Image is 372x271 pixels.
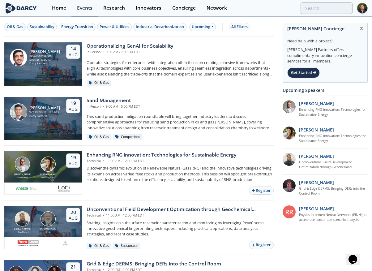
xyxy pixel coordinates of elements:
[59,23,96,31] button: Energy Transition
[57,185,71,192] img: 2b793097-40cf-4f6d-9bc3-4321a642668f
[4,206,274,249] a: Bob Aylsworth [PERSON_NAME] RevoChem John Sinclair [PERSON_NAME] Ovintiv 20 Aug Unconventional Fi...
[4,3,38,14] img: logo-wide.svg
[299,100,334,107] p: [PERSON_NAME]
[357,3,368,14] img: Profile
[13,231,32,233] div: RevoChem
[38,176,58,179] div: Loci Controls Inc.
[231,24,248,30] div: All Filters
[77,6,92,11] div: Events
[87,114,274,131] p: This sand production mitigation roundtable will bring together industry leaders to discuss compre...
[29,54,61,62] div: Research Program Director - O&G / Sustainability
[30,24,54,30] div: Sustainability
[29,106,60,110] div: [PERSON_NAME]
[283,100,296,113] img: 1fdb2308-3d70-46db-bc64-f6eabefcce4d
[29,49,61,54] div: [PERSON_NAME]
[299,153,334,159] p: [PERSON_NAME]
[13,227,32,231] div: [PERSON_NAME]
[287,44,363,64] div: [PERSON_NAME] Partners offers complimentary innovation concierge services for all members.
[299,186,368,196] a: Grid & Edge DERMS: Bringing DERs into the Control Room
[87,97,140,104] div: Sand Management
[87,220,274,237] p: Sharing insights on subsurface reservoir characterization and monitoring by leveraging RevoChem's...
[97,23,132,31] button: Power & Utilities
[87,213,274,218] div: Technical 11:00 AM - 12:00 PM EDT
[299,213,368,222] a: Physics Informed Neural Networks (PINNs) to accelerate subsurface scenario analysis
[38,173,58,176] div: [PERSON_NAME]
[87,60,274,77] p: Operator strategies for enterprise-wide integration often focus on creating cohesive frameworks t...
[87,260,221,268] div: Grid & Edge DERMS: Bringing DERs into the Control Room
[69,52,78,58] div: Aug
[287,34,363,44] div: Need help with a project?
[136,6,161,11] div: Innovators
[299,205,368,212] p: [PERSON_NAME] [PERSON_NAME]
[15,157,30,172] img: Amir Akbari
[136,24,184,30] div: Industrial Decarbonization
[346,246,366,265] iframe: chat widget
[87,104,140,109] div: In Person 9:00 AM - 5:00 PM EDT
[87,151,236,159] div: Enhancing RNG innovation: Technologies for Sustainable Energy
[62,239,70,247] img: ovintiv.com.png
[13,176,32,179] div: [PERSON_NAME]
[87,166,274,183] p: Discover the dynamic evolution of Renewable Natural Gas (RNG) and the innovative technologies dri...
[189,23,216,31] div: Upcoming
[4,97,274,140] a: Ron Sasaki [PERSON_NAME] Vice President, Oil & Gas Darcy Partners 19 Aug Sand Management In Perso...
[52,6,66,11] div: Home
[299,127,334,133] p: [PERSON_NAME]
[102,159,105,163] span: •
[69,161,78,166] div: Aug
[29,114,60,118] div: Darcy Partners
[360,27,363,30] img: information.svg
[29,62,61,66] div: Darcy Partners
[69,264,78,270] div: 21
[172,6,196,11] div: Concierge
[299,134,368,144] a: Enhancing RNG innovation: Technologies for Sustainable Energy
[87,243,111,249] div: Oil & Gas
[101,104,105,109] span: •
[38,231,58,233] div: Ovintiv
[102,213,105,217] span: •
[249,187,274,195] button: Register
[87,50,173,55] div: In Person 9:30 AM - 7:00 PM EDT
[16,185,37,192] img: 551440aa-d0f4-4a32-b6e2-e91f2a0781fe
[301,2,353,14] input: Advanced Search
[17,239,39,247] img: revochem.com.png
[69,100,78,106] div: 19
[4,151,274,195] a: Amir Akbari [PERSON_NAME] [PERSON_NAME] Nicole Neff [PERSON_NAME] Loci Controls Inc. 19 Aug Enhan...
[69,215,78,221] div: Aug
[113,243,140,249] div: Subsurface
[87,134,111,140] div: Oil & Gas
[29,110,60,114] div: Vice President, Oil & Gas
[38,227,58,231] div: [PERSON_NAME]
[283,205,296,218] div: RR
[41,211,56,226] img: John Sinclair
[69,46,78,52] div: 14
[100,24,129,30] div: Power & Utilities
[7,24,23,30] div: Oil & Gas
[41,157,56,172] img: Nicole Neff
[10,49,27,66] img: Sami Sultan
[101,50,105,54] span: •
[299,107,368,117] a: Enhancing RNG innovation: Technologies for Sustainable Energy
[69,209,78,216] div: 20
[283,127,296,140] img: 737ad19b-6c50-4cdf-92c7-29f5966a019e
[87,80,111,86] div: Oil & Gas
[229,23,250,31] button: All Filters
[10,103,27,121] img: Ron Sasaki
[103,6,125,11] div: Research
[283,85,368,96] div: Upcoming Speakers
[283,179,296,192] img: accc9a8e-a9c1-4d58-ae37-132228efcf55
[283,153,296,166] img: 2k2ez1SvSiOh3gKHmcgF
[69,106,78,112] div: Aug
[299,179,334,186] p: [PERSON_NAME]
[13,173,32,176] div: [PERSON_NAME]
[133,23,186,31] button: Industrial Decarbonization
[87,206,274,213] div: Unconventional Field Development Optimization through Geochemical Fingerprinting Technology
[4,23,26,31] button: Oil & Gas
[87,159,236,164] div: Technical 11:00 AM - 12:00 PM EDT
[27,23,57,31] button: Sustainability
[287,67,320,78] div: Get Started
[4,42,274,86] a: Sami Sultan [PERSON_NAME] Research Program Director - O&G / Sustainability Darcy Partners 14 Aug ...
[61,24,93,30] div: Energy Transition
[207,6,227,11] div: Network
[287,23,363,34] div: [PERSON_NAME] Concierge
[69,155,78,161] div: 19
